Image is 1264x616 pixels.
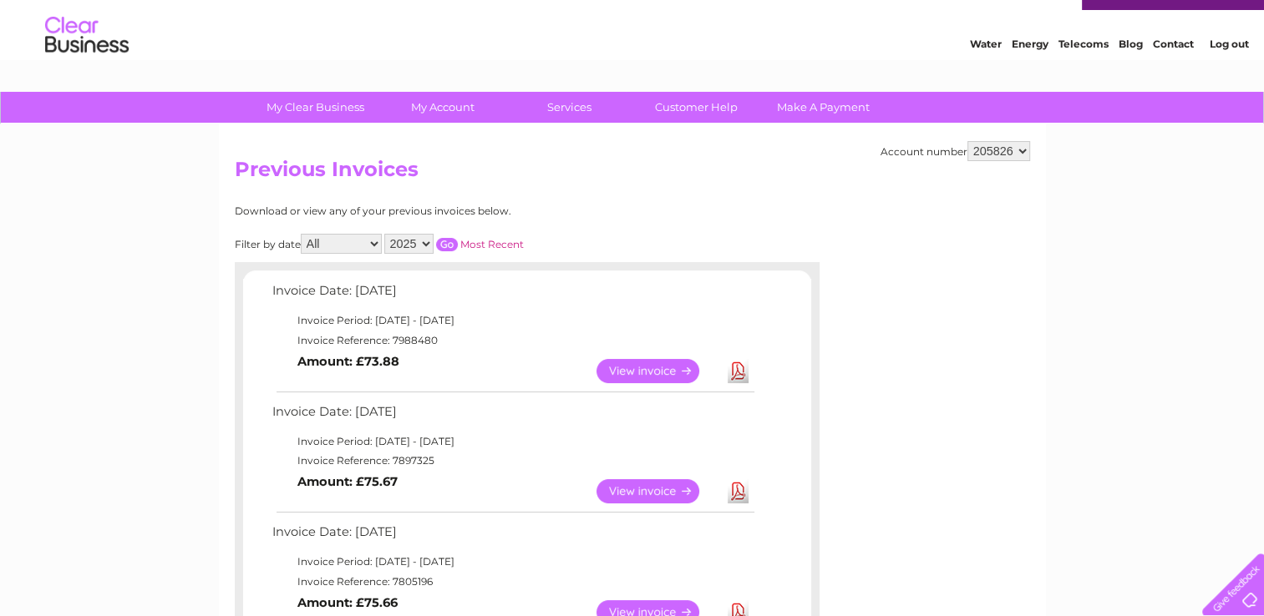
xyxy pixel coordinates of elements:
img: logo.png [44,43,129,94]
a: Most Recent [460,238,524,250]
td: Invoice Date: [DATE] [268,401,757,432]
a: View [596,359,719,383]
a: Telecoms [1058,71,1109,83]
a: My Account [373,92,511,123]
a: 0333 014 3131 [949,8,1064,29]
b: Amount: £73.88 [297,354,399,369]
td: Invoice Date: [DATE] [268,280,757,311]
a: Contact [1153,71,1194,83]
b: Amount: £75.67 [297,474,398,489]
td: Invoice Reference: 7988480 [268,331,757,351]
a: View [596,479,719,503]
td: Invoice Period: [DATE] - [DATE] [268,311,757,331]
div: Clear Business is a trading name of Verastar Limited (registered in [GEOGRAPHIC_DATA] No. 3667643... [238,9,1028,81]
a: Water [970,71,1002,83]
b: Amount: £75.66 [297,595,398,610]
td: Invoice Reference: 7805196 [268,572,757,592]
td: Invoice Date: [DATE] [268,521,757,552]
a: Make A Payment [754,92,892,123]
a: Blog [1119,71,1143,83]
a: Energy [1012,71,1048,83]
a: Download [728,479,749,503]
td: Invoice Period: [DATE] - [DATE] [268,552,757,572]
a: Services [500,92,638,123]
div: Filter by date [235,234,673,254]
h2: Previous Invoices [235,158,1030,189]
div: Download or view any of your previous invoices below. [235,205,673,217]
td: Invoice Period: [DATE] - [DATE] [268,432,757,452]
td: Invoice Reference: 7897325 [268,451,757,471]
a: Download [728,359,749,383]
a: Log out [1209,71,1248,83]
a: My Clear Business [246,92,384,123]
div: Account number [881,141,1030,161]
a: Customer Help [627,92,765,123]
